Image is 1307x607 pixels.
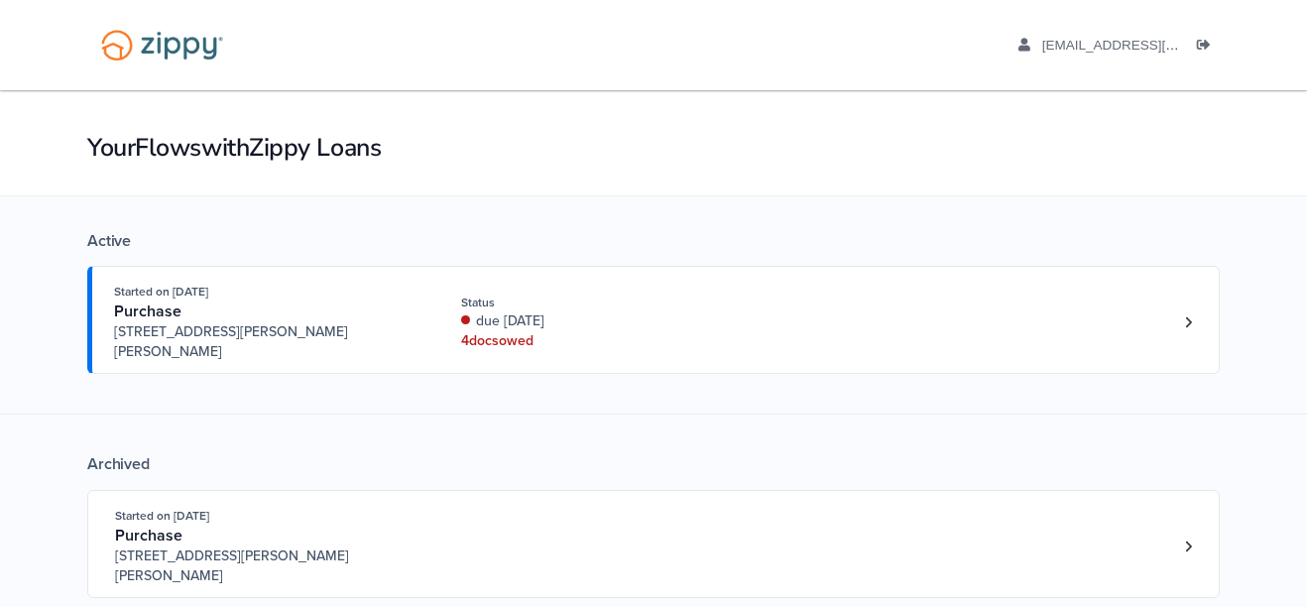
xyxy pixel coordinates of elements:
span: Purchase [115,526,182,546]
span: [STREET_ADDRESS][PERSON_NAME][PERSON_NAME] [115,546,417,586]
span: [STREET_ADDRESS][PERSON_NAME][PERSON_NAME] [114,322,416,362]
div: Archived [87,454,1220,474]
span: Started on [DATE] [114,285,208,299]
a: Loan number 3844698 [1173,532,1203,561]
a: Open loan 4201219 [87,266,1220,374]
a: Log out [1197,38,1219,58]
div: 4 doc s owed [461,331,726,351]
a: edit profile [1018,38,1269,58]
span: andcook84@outlook.com [1042,38,1269,53]
span: Started on [DATE] [115,509,209,523]
a: Open loan 3844698 [87,490,1220,598]
span: Purchase [114,302,181,321]
a: Loan number 4201219 [1173,307,1203,337]
div: Active [87,231,1220,251]
img: Logo [88,20,236,70]
div: Status [461,294,726,311]
div: due [DATE] [461,311,726,331]
h1: Your Flows with Zippy Loans [87,131,1220,165]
